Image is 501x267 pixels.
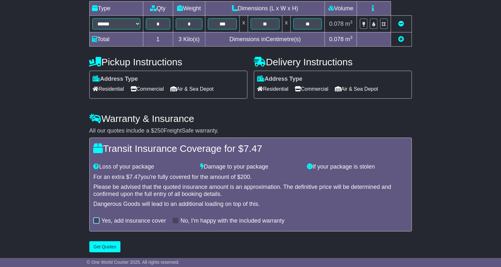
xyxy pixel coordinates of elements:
[181,217,285,225] label: No, I'm happy with the included warranty
[94,143,408,154] h4: Transit Insurance Coverage for $
[257,84,289,94] span: Residential
[244,143,262,154] span: 7.47
[240,15,248,32] td: x
[89,57,247,67] h4: Pickup Instructions
[240,174,250,180] span: 200
[89,1,143,15] td: Type
[89,241,121,253] button: Get Quotes
[345,36,353,42] span: m
[205,1,325,15] td: Dimensions (L x W x H)
[89,32,143,46] td: Total
[398,21,404,27] a: Remove this item
[325,1,357,15] td: Volume
[197,163,304,170] div: Damage to your package
[143,1,173,15] td: Qty
[94,184,408,198] div: Please be advised that the quoted insurance amount is an approximation. The definitive price will...
[93,84,124,94] span: Residential
[173,1,205,15] td: Weight
[94,174,408,181] div: For an extra $ you're fully covered for the amount of $ .
[335,84,378,94] span: Air & Sea Depot
[89,113,412,124] h4: Warranty & Insurance
[173,32,205,46] td: Kilo(s)
[154,127,164,134] span: 250
[143,32,173,46] td: 1
[102,217,166,225] label: Yes, add insurance cover
[257,76,303,83] label: Address Type
[329,21,344,27] span: 0.078
[295,84,328,94] span: Commercial
[90,163,197,170] div: Loss of your package
[130,174,141,180] span: 7.47
[89,127,412,134] div: All our quotes include a $ FreightSafe warranty.
[304,163,411,170] div: If your package is stolen
[398,36,404,42] a: Add new item
[345,21,353,27] span: m
[178,36,182,42] span: 3
[282,15,291,32] td: x
[170,84,214,94] span: Air & Sea Depot
[329,36,344,42] span: 0.078
[87,260,180,265] span: © One World Courier 2025. All rights reserved.
[350,35,353,40] sup: 3
[94,201,408,208] div: Dangerous Goods will lead to an additional loading on top of this.
[93,76,138,83] label: Address Type
[350,20,353,24] sup: 3
[205,32,325,46] td: Dimensions in Centimetre(s)
[254,57,412,67] h4: Delivery Instructions
[130,84,164,94] span: Commercial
